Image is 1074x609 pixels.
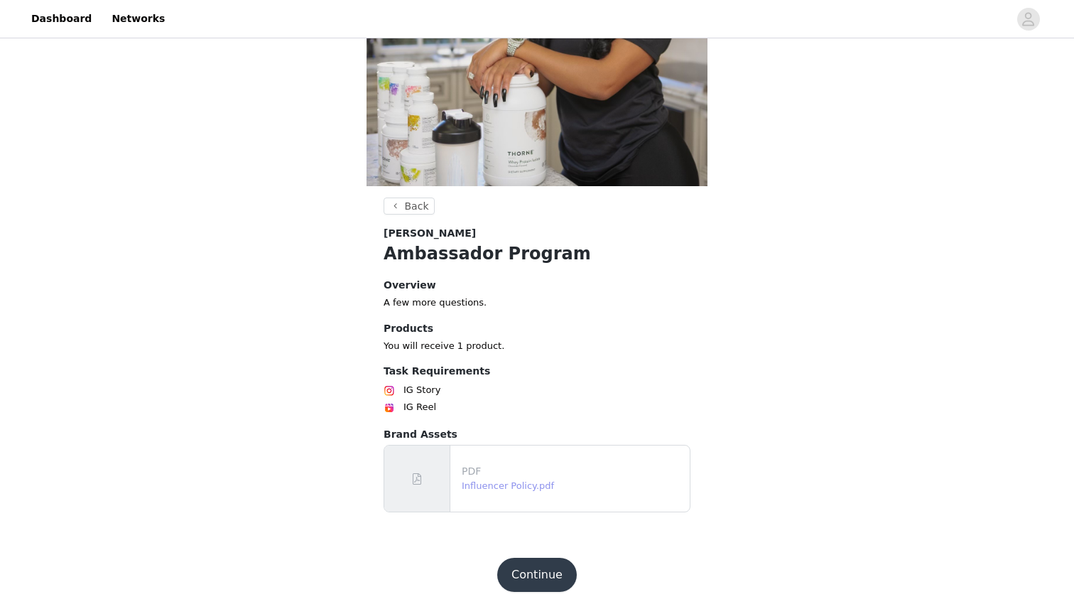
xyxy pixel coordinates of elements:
[403,383,440,397] span: IG Story
[384,339,690,353] p: You will receive 1 product.
[384,321,690,336] h4: Products
[403,400,436,414] span: IG Reel
[23,3,100,35] a: Dashboard
[384,385,395,397] img: Instagram Icon
[462,480,554,491] a: Influencer Policy.pdf
[384,226,476,241] span: [PERSON_NAME]
[384,198,435,215] button: Back
[384,402,395,414] img: Instagram Reels Icon
[384,427,690,442] h4: Brand Assets
[497,558,577,592] button: Continue
[462,464,684,479] p: PDF
[384,364,690,379] h4: Task Requirements
[384,296,690,310] p: A few more questions.
[103,3,173,35] a: Networks
[384,278,690,293] h4: Overview
[384,241,690,266] h1: Ambassador Program
[1021,8,1035,31] div: avatar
